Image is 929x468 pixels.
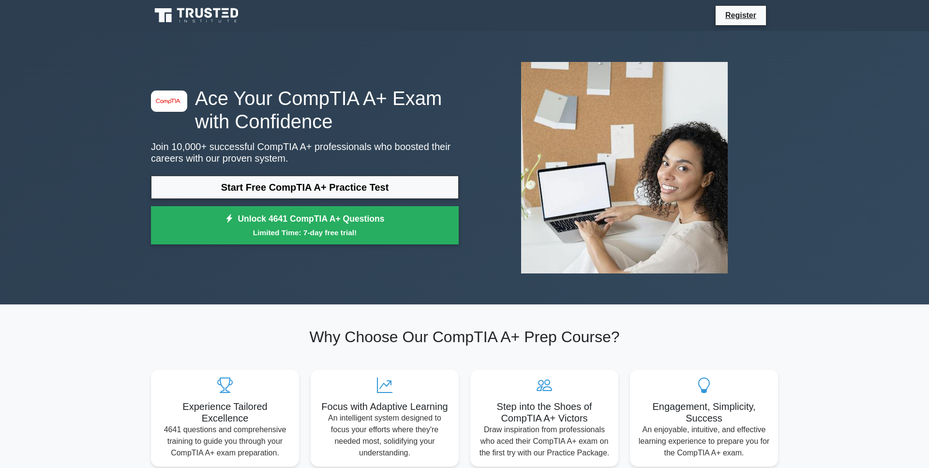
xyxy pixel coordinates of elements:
a: Register [719,9,762,21]
p: 4641 questions and comprehensive training to guide you through your CompTIA A+ exam preparation. [159,424,291,459]
a: Unlock 4641 CompTIA A+ QuestionsLimited Time: 7-day free trial! [151,206,459,245]
a: Start Free CompTIA A+ Practice Test [151,176,459,199]
h5: Engagement, Simplicity, Success [638,401,770,424]
p: An intelligent system designed to focus your efforts where they're needed most, solidifying your ... [318,412,451,459]
h5: Step into the Shoes of CompTIA A+ Victors [478,401,611,424]
h2: Why Choose Our CompTIA A+ Prep Course? [151,328,778,346]
h1: Ace Your CompTIA A+ Exam with Confidence [151,87,459,133]
small: Limited Time: 7-day free trial! [163,227,447,238]
p: Join 10,000+ successful CompTIA A+ professionals who boosted their careers with our proven system. [151,141,459,164]
p: Draw inspiration from professionals who aced their CompTIA A+ exam on the first try with our Prac... [478,424,611,459]
h5: Focus with Adaptive Learning [318,401,451,412]
p: An enjoyable, intuitive, and effective learning experience to prepare you for the CompTIA A+ exam. [638,424,770,459]
h5: Experience Tailored Excellence [159,401,291,424]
